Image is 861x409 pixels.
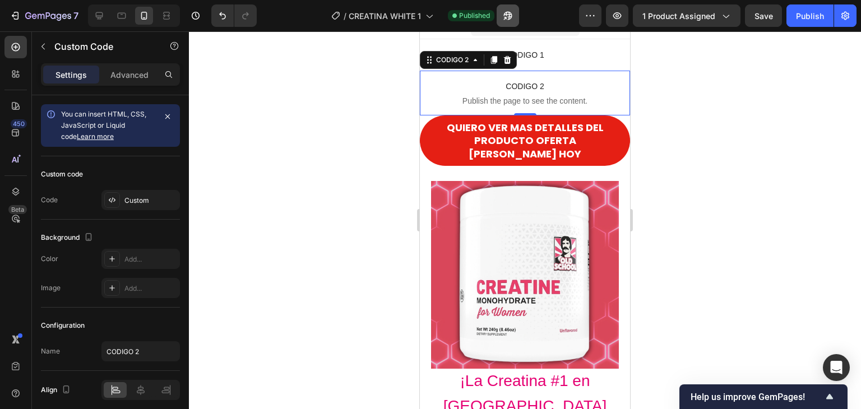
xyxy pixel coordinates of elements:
div: Color [41,254,58,264]
div: Custom code [41,169,83,179]
div: Image [41,283,61,293]
span: 1 product assigned [642,10,715,22]
p: 7 [73,9,78,22]
div: Custom [124,196,177,206]
p: Advanced [110,69,149,81]
iframe: Design area [420,31,630,409]
div: Add... [124,283,177,294]
div: Add... [124,254,177,264]
span: CREATINA WHITE 1 [349,10,421,22]
div: Configuration [41,320,85,331]
button: 7 [4,4,84,27]
div: Background [41,230,95,245]
button: Publish [786,4,834,27]
a: Learn more [77,132,114,141]
div: 450 [11,119,27,128]
span: You can insert HTML, CSS, JavaScript or Liquid code [61,110,146,141]
div: Open Intercom Messenger [823,354,850,381]
button: 1 product assigned [633,4,740,27]
div: Name [41,346,60,356]
span: Save [754,11,773,21]
div: Code [41,195,58,205]
div: Beta [8,205,27,214]
div: Publish [796,10,824,22]
button: Save [745,4,782,27]
p: Custom Code [54,40,150,53]
div: Align [41,383,73,398]
span: Help us improve GemPages! [691,392,823,402]
div: Undo/Redo [211,4,257,27]
p: Settings [55,69,87,81]
span: / [344,10,346,22]
span: Published [459,11,490,21]
button: Show survey - Help us improve GemPages! [691,390,836,403]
